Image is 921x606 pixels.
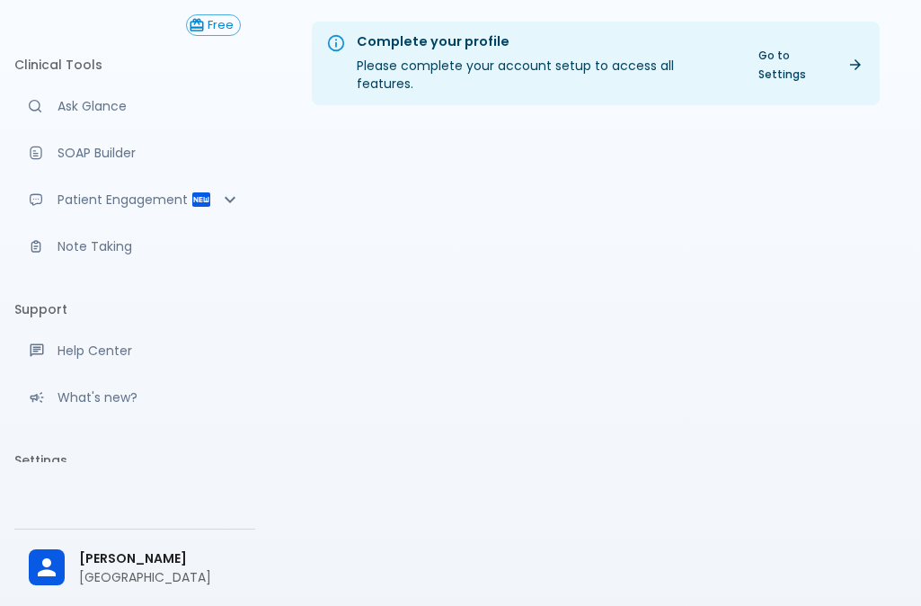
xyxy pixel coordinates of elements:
[357,27,733,100] div: Please complete your account setup to access all features.
[58,191,190,209] p: Patient Engagement
[14,537,255,599] div: [PERSON_NAME][GEOGRAPHIC_DATA]
[14,180,255,219] div: Patient Reports & Referrals
[186,14,241,36] button: Free
[79,549,241,568] span: [PERSON_NAME]
[14,227,255,266] a: Advanced note-taking
[58,144,241,162] p: SOAP Builder
[14,378,255,417] div: Recent updates and feature releases
[58,388,241,406] p: What's new?
[14,439,255,482] li: Settings
[14,331,255,370] a: Get help from our support team
[357,32,733,52] div: Complete your profile
[14,133,255,173] a: Docugen: Compose a clinical documentation in seconds
[58,342,241,360] p: Help Center
[14,43,255,86] li: Clinical Tools
[58,237,241,255] p: Note Taking
[748,42,872,87] a: Go to Settings
[58,97,241,115] p: Ask Glance
[186,14,255,36] a: Click to view or change your subscription
[201,19,240,32] span: Free
[79,568,241,586] p: [GEOGRAPHIC_DATA]
[14,86,255,126] a: Moramiz: Find ICD10AM codes instantly
[14,288,255,331] li: Support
